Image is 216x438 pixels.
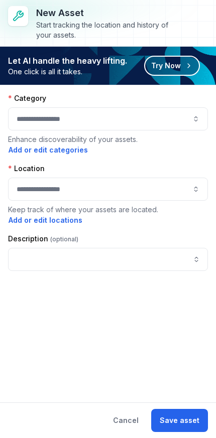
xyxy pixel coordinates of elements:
[8,164,45,174] label: Location
[8,67,127,77] span: One click is all it takes.
[8,205,208,226] p: Keep track of where your assets are located.
[8,248,208,271] input: asset-add:description-label
[151,409,208,432] button: Save asset
[8,215,83,226] button: Add or edit locations
[8,93,46,103] label: Category
[36,6,184,20] h3: New asset
[8,134,208,156] p: Enhance discoverability of your assets.
[144,56,200,76] button: Try Now
[104,409,147,432] button: Cancel
[8,55,127,67] strong: Let AI handle the heavy lifting.
[36,20,184,40] div: Start tracking the location and history of your assets.
[8,144,88,156] button: Add or edit categories
[8,234,78,244] label: Description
